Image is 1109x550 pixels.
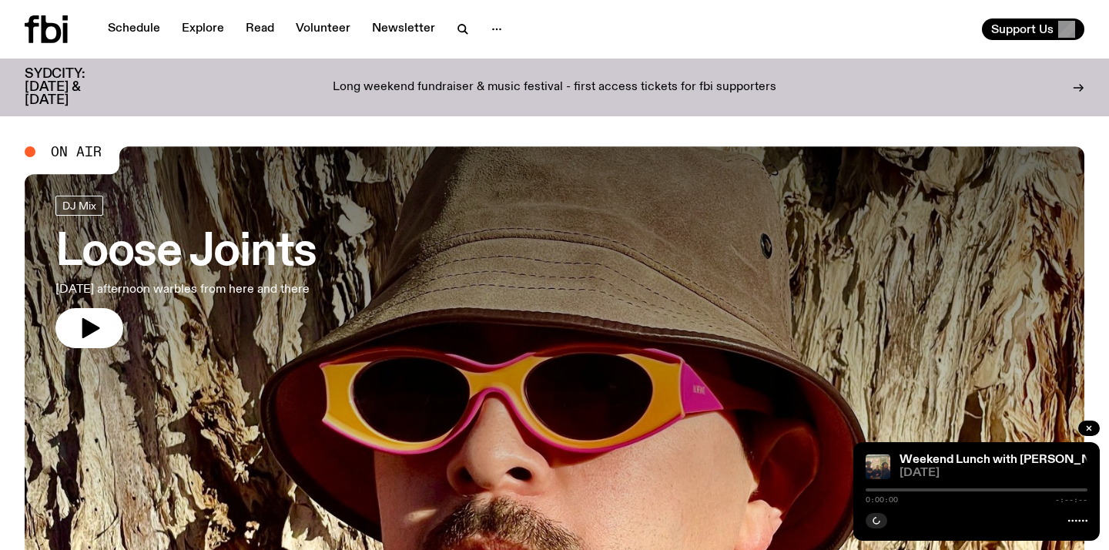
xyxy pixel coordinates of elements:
button: Support Us [982,18,1084,40]
span: 0:00:00 [866,496,898,504]
h3: SYDCITY: [DATE] & [DATE] [25,68,123,107]
a: Newsletter [363,18,444,40]
p: Long weekend fundraiser & music festival - first access tickets for fbi supporters [333,81,776,95]
p: [DATE] afternoon warbles from here and there [55,280,317,299]
span: DJ Mix [62,200,96,211]
span: On Air [51,145,102,159]
a: Loose Joints[DATE] afternoon warbles from here and there [55,196,317,348]
a: Read [236,18,283,40]
a: Volunteer [286,18,360,40]
span: -:--:-- [1055,496,1087,504]
span: [DATE] [900,468,1087,479]
h3: Loose Joints [55,231,317,274]
a: Explore [173,18,233,40]
span: Support Us [991,22,1054,36]
a: Schedule [99,18,169,40]
a: DJ Mix [55,196,103,216]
